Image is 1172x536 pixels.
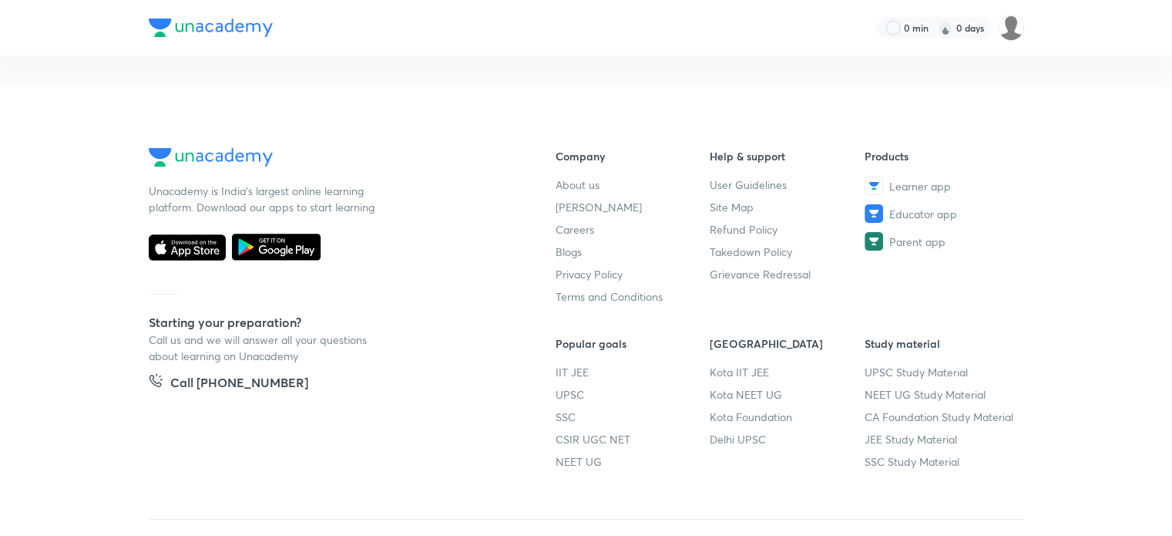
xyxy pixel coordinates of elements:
[149,332,380,364] p: Call us and we will answer all your questions about learning on Unacademy
[710,431,865,447] a: Delhi UPSC
[710,244,865,260] a: Takedown Policy
[889,206,957,222] span: Educator app
[149,148,506,170] a: Company Logo
[556,453,710,470] a: NEET UG
[865,204,883,223] img: Educator app
[865,431,1019,447] a: JEE Study Material
[170,373,308,395] h5: Call [PHONE_NUMBER]
[556,148,710,164] h6: Company
[149,148,273,167] img: Company Logo
[865,177,1019,195] a: Learner app
[865,453,1019,470] a: SSC Study Material
[710,177,865,193] a: User Guidelines
[556,221,594,238] span: Careers
[556,364,710,380] a: IIT JEE
[889,178,951,194] span: Learner app
[710,199,865,215] a: Site Map
[865,386,1019,403] a: NEET UG Study Material
[556,386,710,403] a: UPSC
[710,335,865,352] h6: [GEOGRAPHIC_DATA]
[865,409,1019,425] a: CA Foundation Study Material
[938,20,953,35] img: streak
[149,313,506,332] h5: Starting your preparation?
[556,244,710,260] a: Blogs
[556,431,710,447] a: CSIR UGC NET
[149,19,273,37] img: Company Logo
[556,335,710,352] h6: Popular goals
[710,364,865,380] a: Kota IIT JEE
[865,148,1019,164] h6: Products
[998,15,1024,41] img: Kumarica
[149,373,308,395] a: Call [PHONE_NUMBER]
[556,221,710,238] a: Careers
[889,234,945,250] span: Parent app
[710,266,865,282] a: Grievance Redressal
[556,199,710,215] a: [PERSON_NAME]
[149,183,380,215] p: Unacademy is India’s largest online learning platform. Download our apps to start learning
[865,335,1019,352] h6: Study material
[556,177,710,193] a: About us
[865,364,1019,380] a: UPSC Study Material
[865,232,883,251] img: Parent app
[710,409,865,425] a: Kota Foundation
[710,221,865,238] a: Refund Policy
[710,148,865,164] h6: Help & support
[556,409,710,425] a: SSC
[865,177,883,195] img: Learner app
[556,266,710,282] a: Privacy Policy
[865,204,1019,223] a: Educator app
[556,288,710,305] a: Terms and Conditions
[710,386,865,403] a: Kota NEET UG
[865,232,1019,251] a: Parent app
